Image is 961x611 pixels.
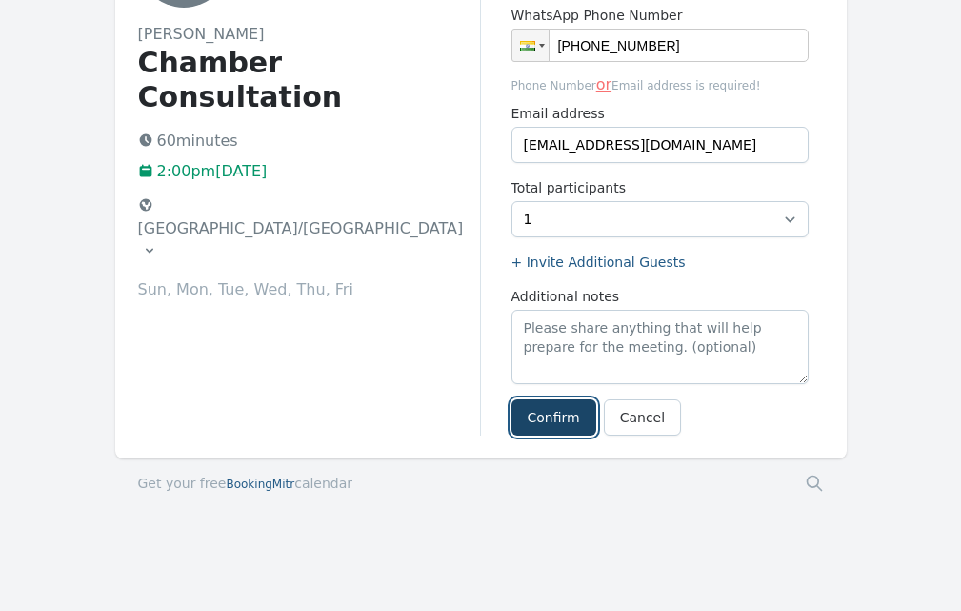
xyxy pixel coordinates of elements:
[138,160,480,183] p: 2:00pm[DATE]
[604,399,681,436] a: Cancel
[511,399,596,436] button: Confirm
[138,278,480,301] p: Sun, Mon, Tue, Wed, Thu, Fri
[511,29,809,62] input: 1 (702) 123-4567
[511,127,809,163] input: you@example.com
[138,130,480,153] p: 60 minutes
[511,6,809,25] label: WhatsApp Phone Number
[138,46,480,114] h1: Chamber Consultation
[138,23,480,46] h2: [PERSON_NAME]
[596,75,611,93] span: or
[511,253,809,272] label: + Invite Additional Guests
[226,478,294,491] span: BookingMitr
[511,178,809,197] label: Total participants
[130,191,472,267] button: [GEOGRAPHIC_DATA]/[GEOGRAPHIC_DATA]
[511,73,809,96] span: Phone Number Email address is required!
[511,104,809,123] label: Email address
[511,287,809,306] label: Additional notes
[138,474,353,493] a: Get your freeBookingMitrcalendar
[512,30,549,61] div: India: + 91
